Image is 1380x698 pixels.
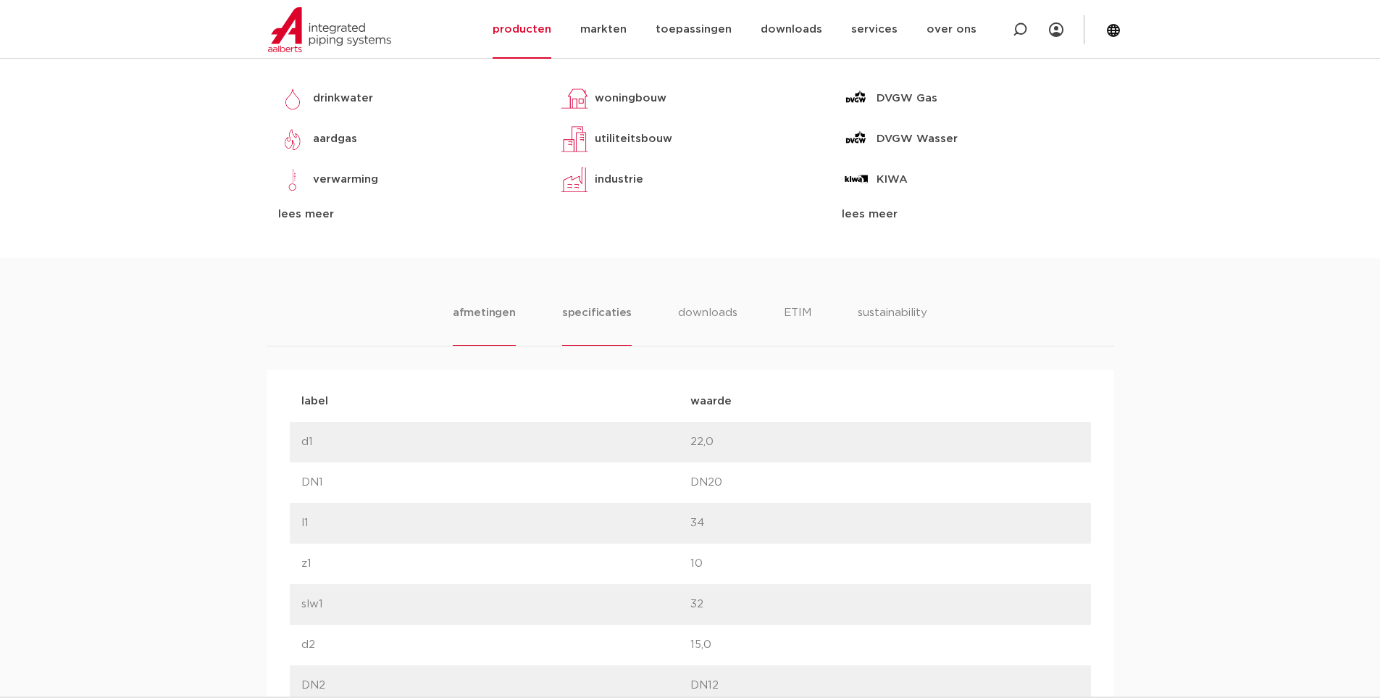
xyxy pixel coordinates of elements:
[877,90,937,107] p: DVGW Gas
[278,125,307,154] img: aardgas
[877,171,908,188] p: KIWA
[842,125,871,154] img: DVGW Wasser
[301,474,690,491] p: DN1
[562,304,632,346] li: specificaties
[595,130,672,148] p: utiliteitsbouw
[301,636,690,654] p: d2
[278,84,307,113] img: drinkwater
[278,206,538,223] div: lees meer
[690,636,1079,654] p: 15,0
[278,165,307,194] img: verwarming
[678,304,737,346] li: downloads
[301,515,690,532] p: l1
[560,125,589,154] img: utiliteitsbouw
[595,90,666,107] p: woningbouw
[842,84,871,113] img: DVGW Gas
[595,171,643,188] p: industrie
[301,393,690,410] p: label
[877,130,958,148] p: DVGW Wasser
[690,393,1079,410] p: waarde
[690,596,1079,613] p: 32
[784,304,811,346] li: ETIM
[690,677,1079,694] p: DN12
[301,555,690,573] p: z1
[690,515,1079,532] p: 34
[842,165,871,194] img: KIWA
[301,677,690,694] p: DN2
[301,433,690,451] p: d1
[842,206,1102,223] div: lees meer
[690,474,1079,491] p: DN20
[313,90,373,107] p: drinkwater
[560,165,589,194] img: industrie
[301,596,690,613] p: slw1
[560,84,589,113] img: woningbouw
[313,171,378,188] p: verwarming
[858,304,927,346] li: sustainability
[690,433,1079,451] p: 22,0
[690,555,1079,573] p: 10
[313,130,357,148] p: aardgas
[453,304,516,346] li: afmetingen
